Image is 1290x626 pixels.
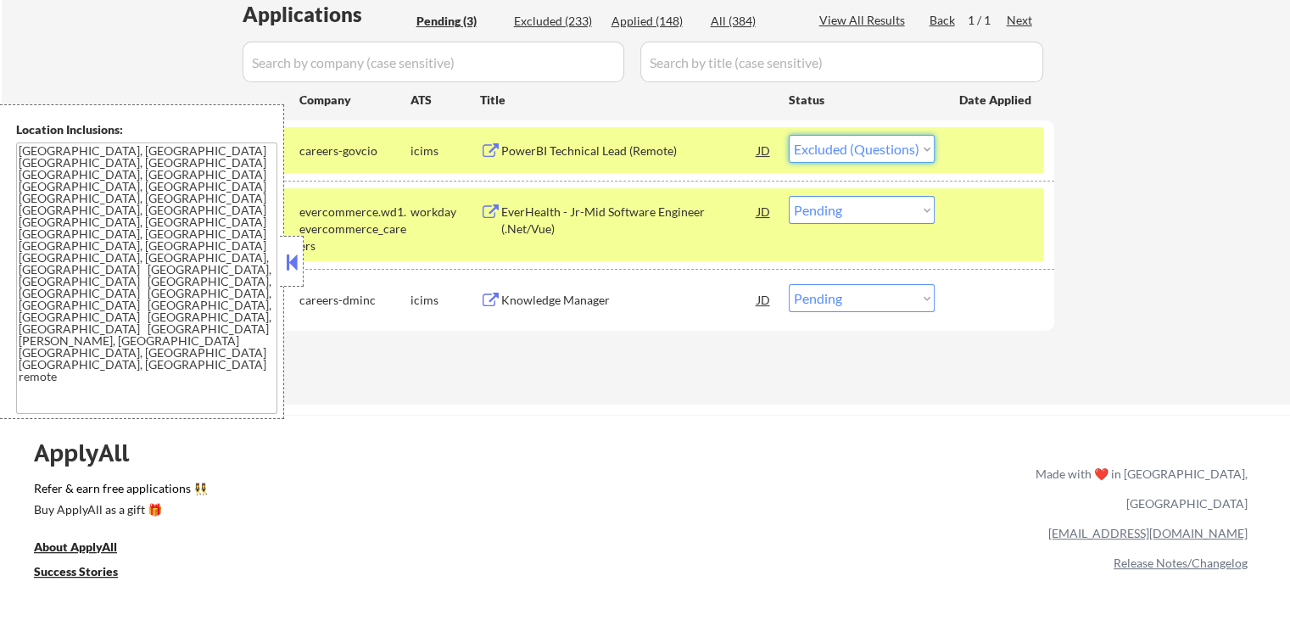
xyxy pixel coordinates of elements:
div: icims [410,292,480,309]
div: PowerBI Technical Lead (Remote) [501,143,757,159]
div: evercommerce.wd1.evercommerce_careers [299,204,410,254]
div: JD [756,284,773,315]
div: Back [930,12,957,29]
div: careers-govcio [299,143,410,159]
u: Success Stories [34,564,118,578]
div: Pending (3) [416,13,501,30]
a: Buy ApplyAll as a gift 🎁 [34,500,204,522]
div: Location Inclusions: [16,121,277,138]
div: Knowledge Manager [501,292,757,309]
a: About ApplyAll [34,538,141,559]
div: careers-dminc [299,292,410,309]
input: Search by company (case sensitive) [243,42,624,82]
div: workday [410,204,480,221]
div: Buy ApplyAll as a gift 🎁 [34,504,204,516]
div: JD [756,135,773,165]
div: EverHealth - Jr-Mid Software Engineer (.Net/Vue) [501,204,757,237]
div: Company [299,92,410,109]
div: ATS [410,92,480,109]
u: About ApplyAll [34,539,117,554]
div: Next [1007,12,1034,29]
div: Made with ❤️ in [GEOGRAPHIC_DATA], [GEOGRAPHIC_DATA] [1029,459,1248,518]
div: Title [480,92,773,109]
div: Date Applied [959,92,1034,109]
a: Release Notes/Changelog [1114,556,1248,570]
div: 1 / 1 [968,12,1007,29]
div: All (384) [711,13,796,30]
div: JD [756,196,773,226]
input: Search by title (case sensitive) [640,42,1043,82]
div: Applied (148) [611,13,696,30]
div: Status [789,84,935,115]
div: icims [410,143,480,159]
div: Applications [243,4,410,25]
div: ApplyAll [34,439,148,467]
a: Refer & earn free applications 👯‍♀️ [34,483,681,500]
div: Excluded (233) [514,13,599,30]
a: Success Stories [34,562,141,584]
div: View All Results [819,12,910,29]
a: [EMAIL_ADDRESS][DOMAIN_NAME] [1048,526,1248,540]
